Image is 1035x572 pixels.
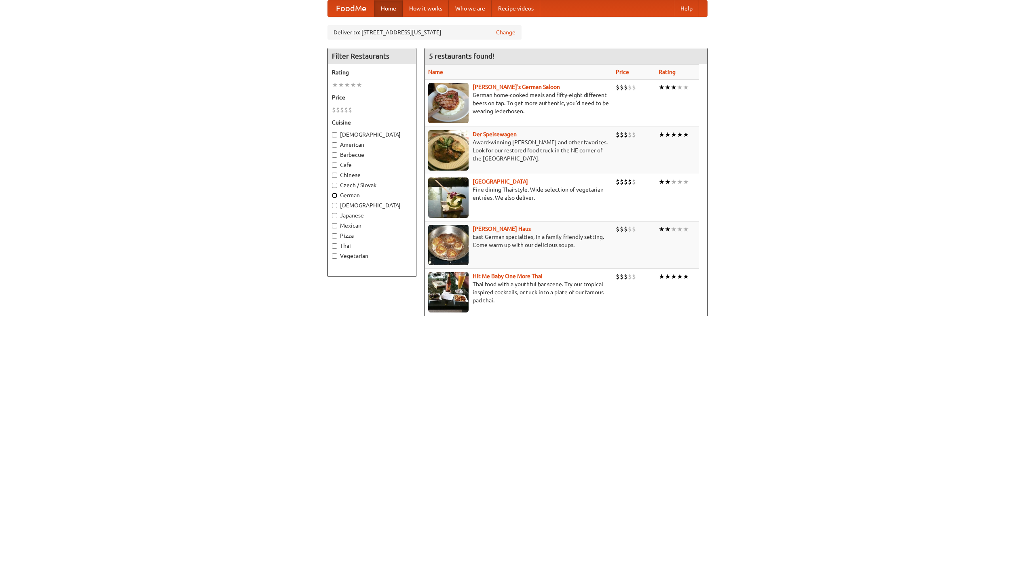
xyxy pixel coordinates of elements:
label: Czech / Slovak [332,181,412,189]
a: Hit Me Baby One More Thai [473,273,543,279]
input: Czech / Slovak [332,183,337,188]
li: ★ [344,80,350,89]
li: ★ [683,225,689,234]
input: [DEMOGRAPHIC_DATA] [332,132,337,137]
a: Price [616,69,629,75]
li: $ [624,83,628,92]
li: $ [628,225,632,234]
li: ★ [671,272,677,281]
h5: Rating [332,68,412,76]
li: ★ [671,83,677,92]
a: How it works [403,0,449,17]
input: [DEMOGRAPHIC_DATA] [332,203,337,208]
label: Thai [332,242,412,250]
li: ★ [677,83,683,92]
li: ★ [356,80,362,89]
li: $ [628,130,632,139]
p: German home-cooked meals and fifty-eight different beers on tap. To get more authentic, you'd nee... [428,91,609,115]
a: Home [374,0,403,17]
li: ★ [659,83,665,92]
label: German [332,191,412,199]
li: ★ [683,272,689,281]
li: ★ [677,225,683,234]
li: ★ [665,225,671,234]
li: ★ [671,225,677,234]
label: Japanese [332,211,412,220]
li: $ [632,83,636,92]
li: $ [624,225,628,234]
input: Mexican [332,223,337,228]
li: ★ [677,177,683,186]
li: $ [620,225,624,234]
img: kohlhaus.jpg [428,225,469,265]
a: Who we are [449,0,492,17]
input: Chinese [332,173,337,178]
li: ★ [671,130,677,139]
a: [PERSON_NAME] Haus [473,226,531,232]
li: $ [348,106,352,114]
a: [PERSON_NAME]'s German Saloon [473,84,560,90]
li: ★ [677,272,683,281]
label: Chinese [332,171,412,179]
li: $ [620,272,624,281]
input: Cafe [332,163,337,168]
input: Pizza [332,233,337,239]
input: Vegetarian [332,253,337,259]
li: ★ [671,177,677,186]
li: ★ [683,83,689,92]
div: Deliver to: [STREET_ADDRESS][US_STATE] [327,25,522,40]
label: Cafe [332,161,412,169]
li: $ [624,272,628,281]
li: $ [632,177,636,186]
li: $ [628,83,632,92]
li: ★ [665,130,671,139]
a: Der Speisewagen [473,131,517,137]
img: esthers.jpg [428,83,469,123]
ng-pluralize: 5 restaurants found! [429,52,494,60]
h5: Price [332,93,412,101]
a: Rating [659,69,676,75]
li: ★ [659,272,665,281]
label: Pizza [332,232,412,240]
p: Award-winning [PERSON_NAME] and other favorites. Look for our restored food truck in the NE corne... [428,138,609,163]
label: Barbecue [332,151,412,159]
li: ★ [338,80,344,89]
li: ★ [683,130,689,139]
input: Thai [332,243,337,249]
img: babythai.jpg [428,272,469,312]
li: ★ [659,177,665,186]
p: Fine dining Thai-style. Wide selection of vegetarian entrées. We also deliver. [428,186,609,202]
li: $ [632,272,636,281]
li: ★ [350,80,356,89]
a: [GEOGRAPHIC_DATA] [473,178,528,185]
li: ★ [665,272,671,281]
li: ★ [665,83,671,92]
li: $ [616,83,620,92]
li: $ [632,130,636,139]
input: Japanese [332,213,337,218]
li: $ [616,130,620,139]
input: American [332,142,337,148]
li: ★ [332,80,338,89]
li: $ [628,177,632,186]
h5: Cuisine [332,118,412,127]
p: East German specialties, in a family-friendly setting. Come warm up with our delicious soups. [428,233,609,249]
li: $ [620,83,624,92]
li: $ [344,106,348,114]
li: ★ [677,130,683,139]
li: $ [332,106,336,114]
li: $ [632,225,636,234]
label: Vegetarian [332,252,412,260]
li: $ [616,272,620,281]
label: American [332,141,412,149]
label: Mexican [332,222,412,230]
a: Recipe videos [492,0,540,17]
a: FoodMe [328,0,374,17]
input: Barbecue [332,152,337,158]
img: satay.jpg [428,177,469,218]
li: ★ [659,130,665,139]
